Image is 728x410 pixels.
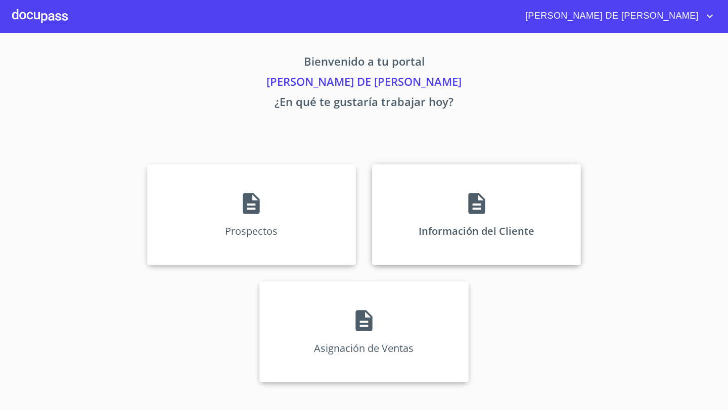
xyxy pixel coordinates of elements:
[225,224,278,238] p: Prospectos
[53,93,675,114] p: ¿En qué te gustaría trabajar hoy?
[419,224,534,238] p: Información del Cliente
[314,341,414,355] p: Asignación de Ventas
[53,73,675,93] p: [PERSON_NAME] DE [PERSON_NAME]
[518,8,704,24] span: [PERSON_NAME] DE [PERSON_NAME]
[518,8,716,24] button: account of current user
[53,53,675,73] p: Bienvenido a tu portal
